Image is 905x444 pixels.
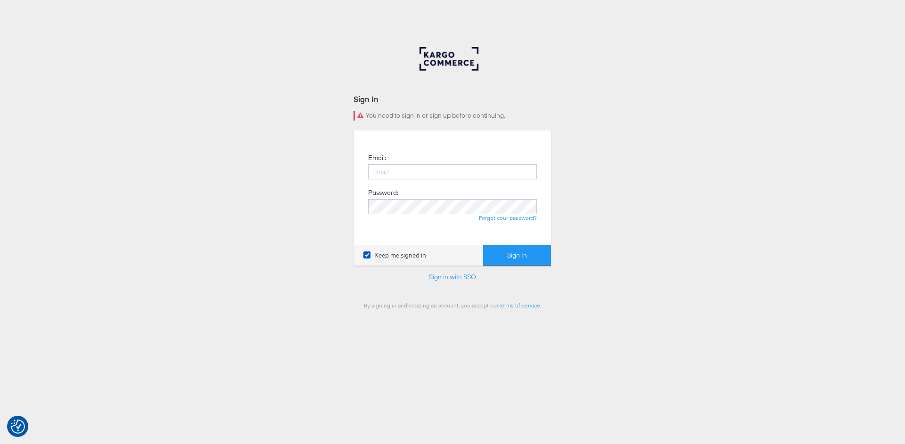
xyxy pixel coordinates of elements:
[11,420,25,434] button: Consent Preferences
[368,188,398,197] label: Password:
[368,164,537,179] input: Email
[354,111,551,121] div: You need to sign in or sign up before continuing.
[499,302,540,309] a: Terms of Service
[479,214,537,221] a: Forgot your password?
[354,302,551,309] div: By signing in and creating an account, you accept our .
[368,153,386,162] label: Email:
[354,94,551,105] div: Sign In
[483,245,551,266] button: Sign In
[429,273,476,281] a: Sign in with SSO
[363,251,426,260] label: Keep me signed in
[11,420,25,434] img: Revisit consent button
